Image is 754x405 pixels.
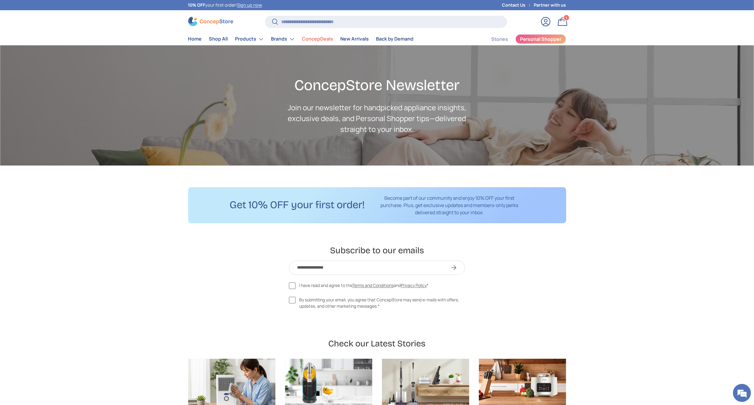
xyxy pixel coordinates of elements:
strong: 10% OFF [188,2,206,8]
a: New Arrivals [341,33,369,45]
span: We're online! [35,76,83,136]
a: Home [188,33,202,45]
h2: Check our Latest Stories [329,338,426,349]
span: I have read and agree to the and * [299,282,428,288]
nav: Primary [188,33,414,45]
a: Partner with us [534,2,566,8]
p: Become part of our community and enjoy 10% OFF your first purchase. Plus, get exclusive updates a... [374,194,524,216]
nav: Secondary [477,33,566,45]
h2: Subscribe to our emails [251,245,503,256]
h2: ConcepStore Newsletter [283,76,472,95]
p: Join our newsletter for handpicked appliance insights, exclusive deals, and Personal Shopper tips... [283,102,472,135]
span: Personal Shopper [520,37,561,41]
a: ConcepDeals [302,33,333,45]
a: Sign up now [237,2,262,8]
div: Chat with us now [31,34,101,41]
span: By submitting your email, you agree that ConcepStore may send e-mails with offers, updates, and o... [299,297,465,309]
div: Minimize live chat window [98,3,113,17]
a: Privacy Policy [401,282,427,288]
p: your first order! . [188,2,263,8]
a: Shop All [209,33,228,45]
textarea: Type your message and hit 'Enter' [3,164,114,185]
h2: Get 10% OFF your first order! [230,198,365,212]
span: 1 [566,15,567,20]
a: Personal Shopper [515,34,566,44]
img: ConcepStore [188,17,233,26]
summary: Brands [268,33,299,45]
a: Contact Us [502,2,534,8]
a: Back by Demand [376,33,414,45]
summary: Products [232,33,268,45]
a: Terms and Conditions [352,282,394,288]
a: Stories [491,33,508,45]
